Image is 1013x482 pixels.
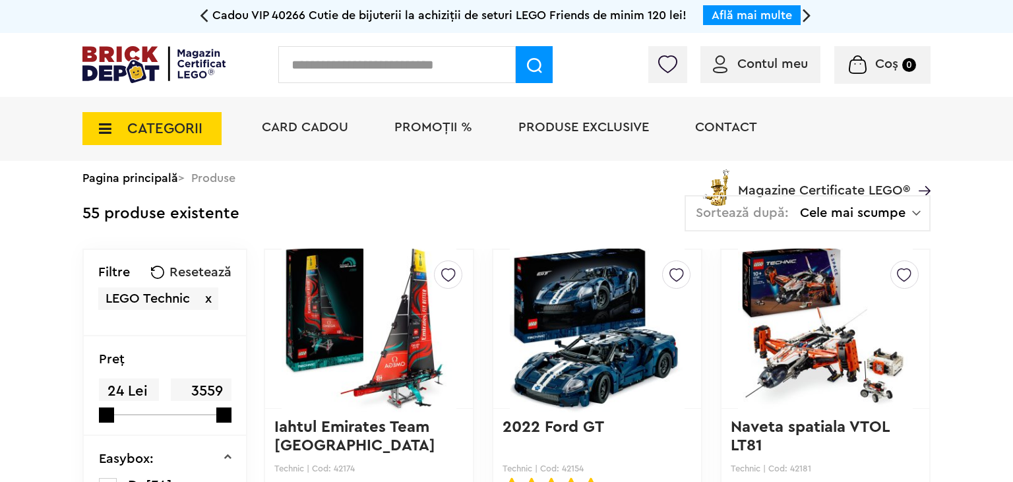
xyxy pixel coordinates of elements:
span: Cele mai scumpe [800,206,912,220]
img: 2022 Ford GT [510,237,685,421]
p: Technic | Cod: 42174 [274,464,464,473]
span: CATEGORII [127,121,202,136]
span: Coș [875,57,898,71]
a: PROMOȚII % [394,121,472,134]
img: Iahtul Emirates Team New Zealand AC75 [282,237,456,421]
span: LEGO Technic [106,292,190,305]
a: Magazine Certificate LEGO® [910,167,931,180]
a: Contul meu [713,57,808,71]
span: Cadou VIP 40266 Cutie de bijuterii la achiziții de seturi LEGO Friends de minim 120 lei! [212,9,687,21]
a: Iahtul Emirates Team [GEOGRAPHIC_DATA] AC75 [274,419,439,472]
a: Card Cadou [262,121,348,134]
span: Sortează după: [696,206,789,220]
span: 24 Lei [99,378,159,404]
div: 55 produse existente [82,195,239,233]
p: Easybox: [99,452,154,466]
img: Naveta spatiala VTOL LT81 [738,237,913,421]
a: Contact [695,121,757,134]
a: Naveta spatiala VTOL LT81 [731,419,894,454]
small: 0 [902,58,916,72]
p: Filtre [98,266,130,279]
span: 3559 Lei [171,378,231,422]
span: Contul meu [737,57,808,71]
p: Technic | Cod: 42181 [731,464,920,473]
p: Technic | Cod: 42154 [503,464,692,473]
p: Preţ [99,353,125,366]
span: Resetează [169,266,231,279]
a: Produse exclusive [518,121,649,134]
span: x [205,292,212,305]
a: 2022 Ford GT [503,419,604,435]
a: Află mai multe [712,9,792,21]
span: Magazine Certificate LEGO® [738,167,910,197]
